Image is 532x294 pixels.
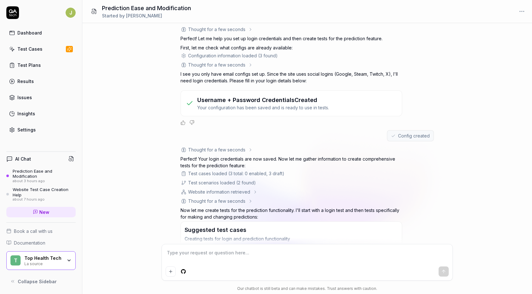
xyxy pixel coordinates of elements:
p: Perfect! Let me help you set up login credentials and then create tests for the prediction feature. [180,35,402,42]
h3: Username + Password Credentials Created [197,96,329,104]
div: Issues [17,94,32,101]
div: Insights [17,110,35,117]
p: Your configuration has been saved and is ready to use in tests. [197,104,329,111]
p: Perfect! Your login credentials are now saved. Now let me gather information to create comprehens... [180,156,402,169]
div: about 3 hours ago [13,179,76,183]
a: New [6,207,76,217]
div: Our chatbot is still beta and can make mistakes. Trust answers with caution. [161,286,453,291]
button: Add attachment [166,266,176,277]
span: T [10,255,21,265]
div: Test scenarios loaded (2 found) [188,179,256,186]
h3: Suggested test cases [185,226,246,234]
span: [PERSON_NAME] [126,13,162,18]
div: Results [17,78,34,85]
a: Website Test Case Creation Helpabout 7 hours ago [6,187,76,201]
a: Dashboard [6,27,76,39]
div: Website information retrieved [188,189,250,195]
span: Book a call with us [14,228,53,234]
a: Issues [6,91,76,104]
a: Results [6,75,76,87]
span: J [66,8,76,18]
button: TTop Health TechLa source [6,251,76,270]
button: Collapse Sidebar [6,275,76,288]
div: Thought for a few seconds [188,26,245,33]
span: Config created [398,132,430,139]
h4: AI Chat [15,156,31,162]
button: Positive feedback [180,120,186,125]
button: Negative feedback [189,120,194,125]
div: Top Health Tech [24,255,62,261]
div: Started by [102,12,191,19]
div: Settings [17,126,36,133]
span: New [39,209,49,215]
a: Test Cases [6,43,76,55]
a: Prediction Ease and Modificationabout 3 hours ago [6,169,76,183]
div: Prediction Ease and Modification [13,169,76,179]
a: Insights [6,107,76,120]
h1: Prediction Ease and Modification [102,4,191,12]
a: Book a call with us [6,228,76,234]
span: Documentation [14,240,45,246]
div: Configuration information loaded (3 found) [188,52,278,59]
p: Now let me create tests for the prediction functionality. I'll start with a login test and then t... [180,207,402,220]
div: Website Test Case Creation Help [13,187,76,197]
div: about 7 hours ago [13,197,76,202]
div: Thought for a few seconds [188,146,245,153]
div: La source [24,261,62,266]
div: Test cases loaded (3 total: 0 enabled, 3 draft) [188,170,284,177]
div: Dashboard [17,29,42,36]
button: J [66,6,76,19]
div: Thought for a few seconds [188,198,245,204]
div: Test Plans [17,62,41,68]
p: First, let me check what configs are already available: [180,44,402,51]
div: Thought for a few seconds [188,61,245,68]
p: I see you only have email configs set up. Since the site uses social logins (Google, Steam, Twitc... [180,71,402,84]
span: Collapse Sidebar [18,278,57,285]
a: Test Plans [6,59,76,71]
p: Creating tests for login and prediction functionality [185,235,398,242]
div: Test Cases [17,46,42,52]
a: Documentation [6,240,76,246]
a: Settings [6,124,76,136]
